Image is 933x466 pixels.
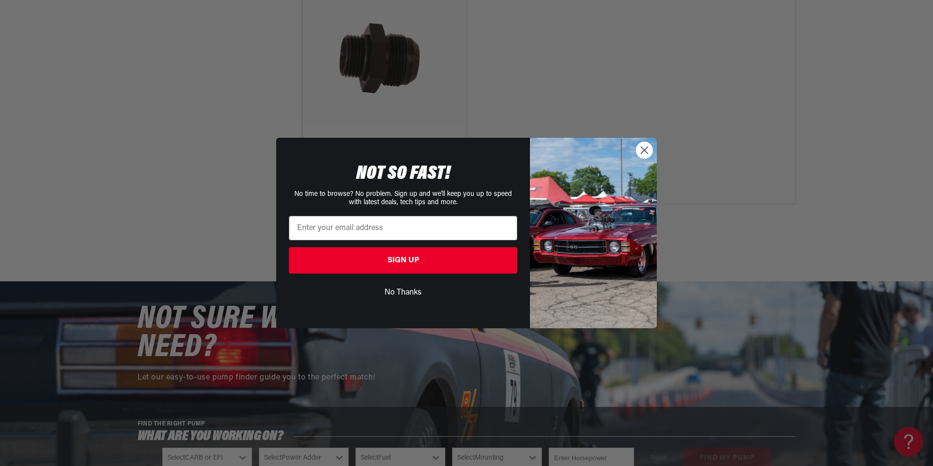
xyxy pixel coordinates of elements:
span: NOT SO FAST! [356,164,450,184]
span: No time to browse? No problem. Sign up and we'll keep you up to speed with latest deals, tech tip... [294,191,512,206]
input: Enter your email address [289,216,517,240]
button: SIGN UP [289,247,517,274]
button: No Thanks [289,283,517,302]
img: 85cdd541-2605-488b-b08c-a5ee7b438a35.jpeg [530,138,657,328]
button: Close dialog [636,142,653,159]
